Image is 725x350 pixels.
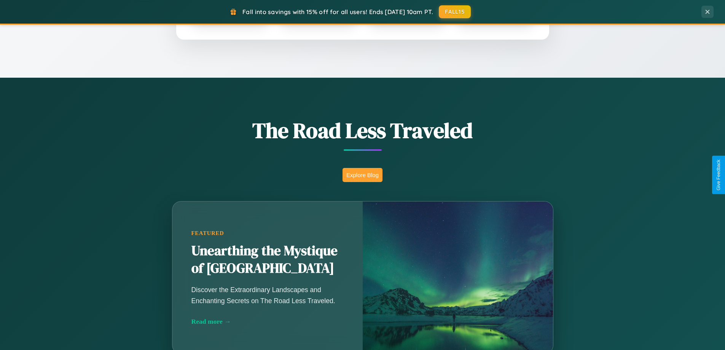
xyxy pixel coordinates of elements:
button: Explore Blog [343,168,382,182]
div: Featured [191,230,344,237]
div: Read more → [191,318,344,326]
div: Give Feedback [716,160,721,190]
h2: Unearthing the Mystique of [GEOGRAPHIC_DATA] [191,242,344,277]
p: Discover the Extraordinary Landscapes and Enchanting Secrets on The Road Less Traveled. [191,284,344,306]
button: FALL15 [439,5,471,18]
h1: The Road Less Traveled [134,116,591,145]
span: Fall into savings with 15% off for all users! Ends [DATE] 10am PT. [242,8,433,16]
